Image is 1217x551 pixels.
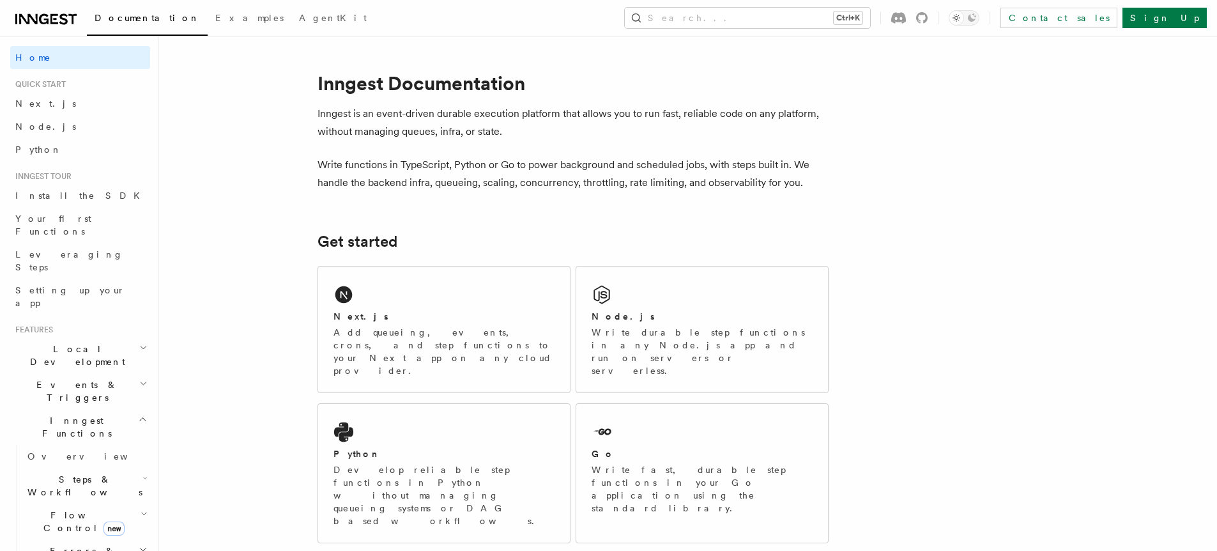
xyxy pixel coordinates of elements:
[10,373,150,409] button: Events & Triggers
[215,13,284,23] span: Examples
[22,504,150,539] button: Flow Controlnew
[333,310,388,323] h2: Next.js
[576,403,829,543] a: GoWrite fast, durable step functions in your Go application using the standard library.
[10,115,150,138] a: Node.js
[333,326,555,377] p: Add queueing, events, crons, and step functions to your Next app on any cloud provider.
[103,522,125,536] span: new
[10,184,150,207] a: Install the SDK
[15,285,125,308] span: Setting up your app
[10,243,150,279] a: Leveraging Steps
[318,233,397,251] a: Get started
[208,4,291,35] a: Examples
[576,266,829,393] a: Node.jsWrite durable step functions in any Node.js app and run on servers or serverless.
[15,144,62,155] span: Python
[10,171,72,182] span: Inngest tour
[10,325,53,335] span: Features
[87,4,208,36] a: Documentation
[318,156,829,192] p: Write functions in TypeScript, Python or Go to power background and scheduled jobs, with steps bu...
[10,92,150,115] a: Next.js
[318,105,829,141] p: Inngest is an event-driven durable execution platform that allows you to run fast, reliable code ...
[592,310,655,323] h2: Node.js
[592,463,813,515] p: Write fast, durable step functions in your Go application using the standard library.
[95,13,200,23] span: Documentation
[10,279,150,314] a: Setting up your app
[15,213,91,237] span: Your first Functions
[10,338,150,373] button: Local Development
[318,403,570,543] a: PythonDevelop reliable step functions in Python without managing queueing systems or DAG based wo...
[10,46,150,69] a: Home
[15,190,148,201] span: Install the SDK
[10,207,150,243] a: Your first Functions
[10,414,138,440] span: Inngest Functions
[10,79,66,89] span: Quick start
[834,12,862,24] kbd: Ctrl+K
[291,4,374,35] a: AgentKit
[27,451,159,462] span: Overview
[333,463,555,527] p: Develop reliable step functions in Python without managing queueing systems or DAG based workflows.
[949,10,979,26] button: Toggle dark mode
[333,447,381,460] h2: Python
[22,509,141,534] span: Flow Control
[625,8,870,28] button: Search...Ctrl+K
[1122,8,1207,28] a: Sign Up
[318,72,829,95] h1: Inngest Documentation
[1000,8,1117,28] a: Contact sales
[10,138,150,161] a: Python
[10,378,139,404] span: Events & Triggers
[22,473,142,499] span: Steps & Workflows
[318,266,570,393] a: Next.jsAdd queueing, events, crons, and step functions to your Next app on any cloud provider.
[15,249,123,272] span: Leveraging Steps
[15,51,51,64] span: Home
[10,409,150,445] button: Inngest Functions
[299,13,367,23] span: AgentKit
[592,326,813,377] p: Write durable step functions in any Node.js app and run on servers or serverless.
[22,468,150,504] button: Steps & Workflows
[10,343,139,368] span: Local Development
[15,121,76,132] span: Node.js
[22,445,150,468] a: Overview
[15,98,76,109] span: Next.js
[592,447,615,460] h2: Go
